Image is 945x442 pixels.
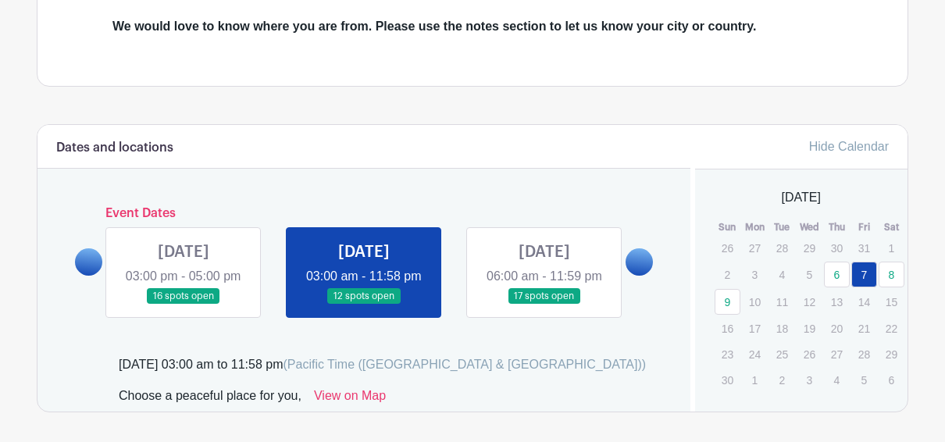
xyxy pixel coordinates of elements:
div: [DATE] 03:00 am to 11:58 pm [119,355,646,374]
p: 1 [742,368,768,392]
p: 3 [742,262,768,287]
p: 6 [879,368,904,392]
a: 8 [879,262,904,287]
a: View on Map [314,387,386,412]
p: 31 [851,236,877,260]
strong: We would love to know where you are from. Please use the notes section to let us know your city o... [112,20,756,33]
p: 26 [797,342,822,366]
th: Mon [741,219,768,235]
p: 30 [824,236,850,260]
p: 28 [769,236,795,260]
p: 10 [742,290,768,314]
p: 29 [879,342,904,366]
th: Wed [796,219,823,235]
p: 28 [851,342,877,366]
p: 20 [824,316,850,340]
a: 9 [715,289,740,315]
p: 15 [879,290,904,314]
p: 13 [824,290,850,314]
p: 3 [797,368,822,392]
p: 29 [797,236,822,260]
p: 17 [742,316,768,340]
p: 27 [824,342,850,366]
p: 24 [742,342,768,366]
p: 25 [769,342,795,366]
p: 22 [879,316,904,340]
p: 30 [715,368,740,392]
p: 23 [715,342,740,366]
p: 4 [824,368,850,392]
a: 6 [824,262,850,287]
th: Sun [714,219,741,235]
th: Sat [878,219,905,235]
p: 2 [769,368,795,392]
p: 11 [769,290,795,314]
span: [DATE] [782,188,821,207]
p: 16 [715,316,740,340]
p: 27 [742,236,768,260]
p: 1 [879,236,904,260]
a: Hide Calendar [809,140,889,153]
p: 14 [851,290,877,314]
a: 7 [851,262,877,287]
p: 4 [769,262,795,287]
p: 26 [715,236,740,260]
th: Tue [768,219,796,235]
div: Choose a peaceful place for you, [119,387,301,412]
h6: Dates and locations [56,141,173,155]
p: 19 [797,316,822,340]
th: Fri [850,219,878,235]
span: (Pacific Time ([GEOGRAPHIC_DATA] & [GEOGRAPHIC_DATA])) [283,358,646,371]
p: 2 [715,262,740,287]
p: 21 [851,316,877,340]
h6: Event Dates [102,206,626,221]
th: Thu [823,219,850,235]
p: 18 [769,316,795,340]
p: 12 [797,290,822,314]
p: 5 [797,262,822,287]
p: 5 [851,368,877,392]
